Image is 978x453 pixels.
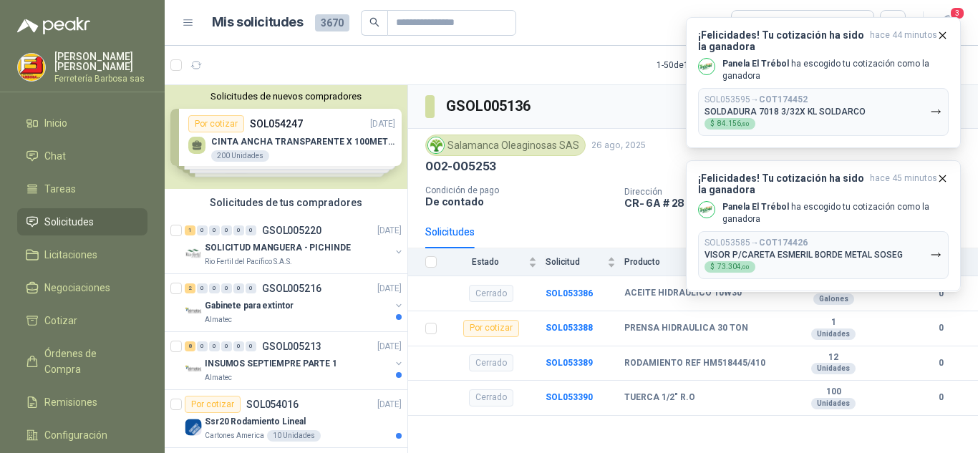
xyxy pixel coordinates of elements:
[469,285,513,302] div: Cerrado
[717,120,750,127] span: 84.156
[233,283,244,293] div: 0
[425,224,475,240] div: Solicitudes
[17,340,147,383] a: Órdenes de Compra
[657,54,750,77] div: 1 - 50 de 1948
[17,175,147,203] a: Tareas
[17,142,147,170] a: Chat
[446,95,533,117] h3: GSOL005136
[546,257,604,267] span: Solicitud
[624,358,765,369] b: RODAMIENTO REF HM518445/410
[546,358,593,368] a: SOL053389
[686,17,961,148] button: ¡Felicidades! Tu cotización ha sido la ganadorahace 44 minutos Company LogoPanela El Trébol ha es...
[469,354,513,371] div: Cerrado
[185,338,405,384] a: 8 0 0 0 0 0 GSOL005213[DATE] Company LogoINSUMOS SEPTIEMPRE PARTE 1Almatec
[205,415,306,429] p: Ssr20 Rodamiento Lineal
[44,214,94,230] span: Solicitudes
[591,139,646,152] p: 26 ago, 2025
[425,135,586,156] div: Salamanca Oleaginosas SAS
[921,356,961,370] b: 0
[705,261,755,273] div: $
[698,29,864,52] h3: ¡Felicidades! Tu cotización ha sido la ganadora
[54,74,147,83] p: Ferretería Barbosa sas
[17,307,147,334] a: Cotizar
[185,283,195,293] div: 2
[624,257,764,267] span: Producto
[469,389,513,406] div: Cerrado
[624,187,925,197] p: Dirección
[935,10,961,36] button: 3
[246,399,299,409] p: SOL054016
[705,118,755,130] div: $
[185,341,195,351] div: 8
[17,274,147,301] a: Negociaciones
[717,263,750,271] span: 73.304
[377,282,402,296] p: [DATE]
[44,346,134,377] span: Órdenes de Compra
[17,389,147,416] a: Remisiones
[185,225,195,235] div: 1
[463,320,519,337] div: Por cotizar
[44,115,67,131] span: Inicio
[54,52,147,72] p: [PERSON_NAME] [PERSON_NAME]
[705,238,808,248] p: SOL053585 →
[949,6,965,20] span: 3
[185,396,241,413] div: Por cotizar
[686,160,961,291] button: ¡Felicidades! Tu cotización ha sido la ganadorahace 45 minutos Company LogoPanela El Trébol ha es...
[624,392,695,404] b: TUERCA 1/2" R.O
[165,85,407,189] div: Solicitudes de nuevos compradoresPor cotizarSOL054247[DATE] CINTA ANCHA TRANSPARENTE X 100METROS2...
[624,288,742,299] b: ACEITE HIDRAULICO 10W30
[811,398,856,409] div: Unidades
[17,17,90,34] img: Logo peakr
[185,222,405,268] a: 1 0 0 0 0 0 GSOL005220[DATE] Company LogoSOLICITUD MANGUERA - PICHINDERio Fertil del Pacífico S.A.S.
[205,357,337,371] p: INSUMOS SEPTIEMPRE PARTE 1
[197,225,208,235] div: 0
[546,248,624,276] th: Solicitud
[18,54,45,81] img: Company Logo
[698,88,949,136] button: SOL053595→COT174452SOLDADURA 7018 3/32X KL SOLDARCO$84.156,80
[425,195,613,208] p: De contado
[44,394,97,410] span: Remisiones
[17,422,147,449] a: Configuración
[246,341,256,351] div: 0
[624,197,925,209] p: CR- 6A # 28 -27 Cali , [PERSON_NAME][GEOGRAPHIC_DATA]
[445,248,546,276] th: Estado
[205,299,294,313] p: Gabinete para extintor
[705,94,808,105] p: SOL053595 →
[546,323,593,333] b: SOL053388
[262,283,321,293] p: GSOL005216
[698,172,864,195] h3: ¡Felicidades! Tu cotización ha sido la ganadora
[741,264,750,271] span: ,00
[425,159,496,174] p: 002-005253
[705,250,903,260] p: VISOR P/CARETA ESMERIL BORDE METAL SOSEG
[546,392,593,402] a: SOL053390
[624,323,748,334] b: PRENSA HIDRAULICA 30 TON
[205,430,264,442] p: Cartones America
[44,181,76,197] span: Tareas
[428,137,444,153] img: Company Logo
[185,280,405,326] a: 2 0 0 0 0 0 GSOL005216[DATE] Company LogoGabinete para extintorAlmatec
[44,280,110,296] span: Negociaciones
[44,313,77,328] span: Cotizar
[205,314,232,326] p: Almatec
[185,361,202,378] img: Company Logo
[377,224,402,238] p: [DATE]
[699,202,715,218] img: Company Logo
[165,390,407,448] a: Por cotizarSOL054016[DATE] Company LogoSsr20 Rodamiento LinealCartones America10 Unidades
[185,245,202,262] img: Company Logo
[921,321,961,335] b: 0
[233,341,244,351] div: 0
[759,238,808,248] b: COT174426
[315,14,349,31] span: 3670
[17,241,147,268] a: Licitaciones
[246,225,256,235] div: 0
[205,372,232,384] p: Almatec
[209,225,220,235] div: 0
[197,283,208,293] div: 0
[921,391,961,404] b: 0
[722,58,949,82] p: ha escogido tu cotización como la ganadora
[44,427,107,443] span: Configuración
[445,257,526,267] span: Estado
[185,303,202,320] img: Company Logo
[17,208,147,235] a: Solicitudes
